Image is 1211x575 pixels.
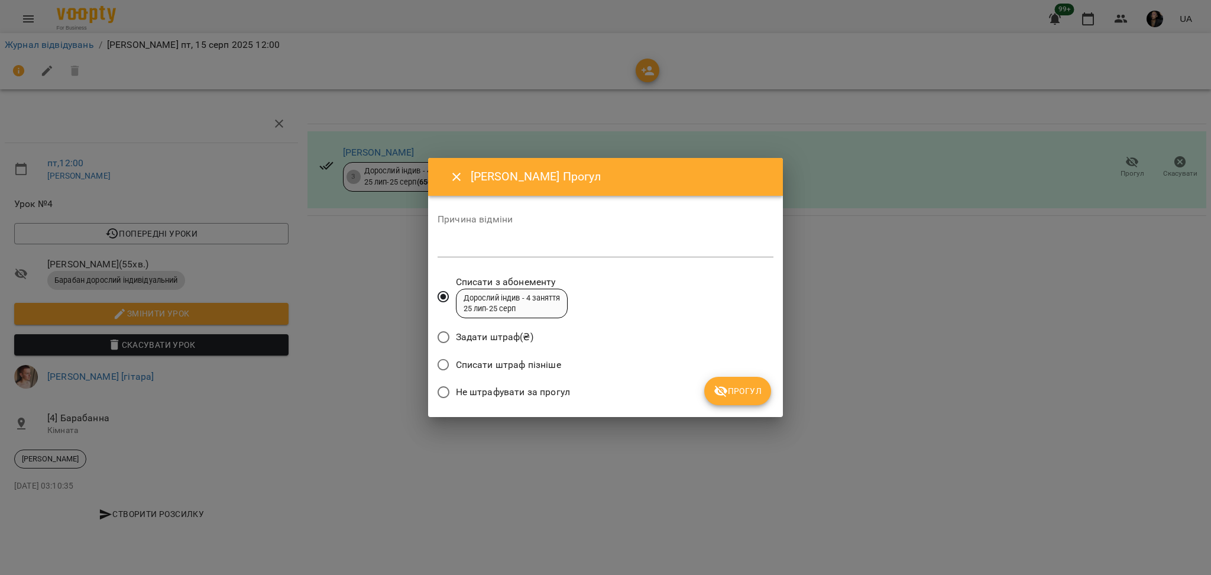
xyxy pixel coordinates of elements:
[704,377,771,405] button: Прогул
[456,330,533,344] span: Задати штраф(₴)
[471,167,769,186] h6: [PERSON_NAME] Прогул
[714,384,762,398] span: Прогул
[456,275,568,289] span: Списати з абонементу
[438,215,773,224] label: Причина відміни
[456,358,561,372] span: Списати штраф пізніше
[464,293,561,315] div: Дорослий індив - 4 заняття 25 лип - 25 серп
[456,385,570,399] span: Не штрафувати за прогул
[442,163,471,191] button: Close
